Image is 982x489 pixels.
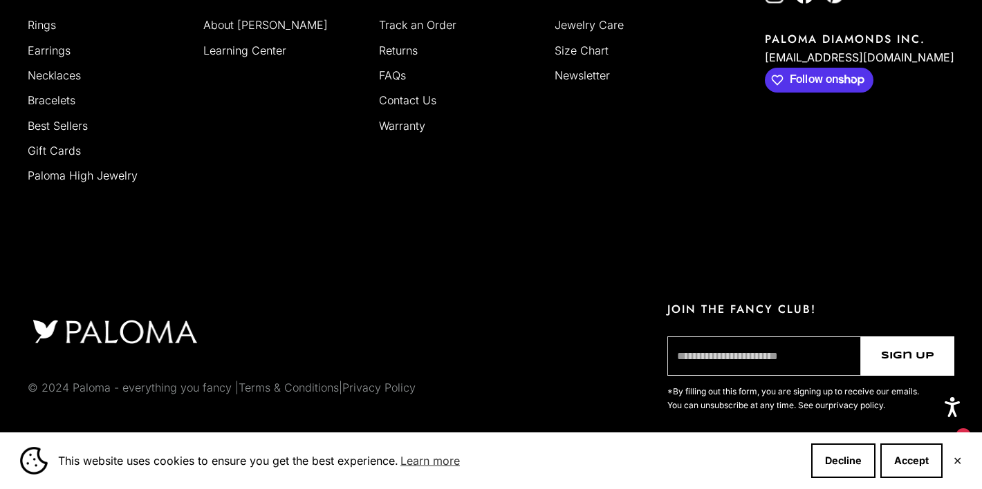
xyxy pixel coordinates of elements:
[379,18,456,32] a: Track an Order
[555,68,610,82] a: Newsletter
[379,44,418,57] a: Returns
[28,378,416,396] p: © 2024 Paloma - everything you fancy | |
[28,119,88,133] a: Best Sellers
[28,68,81,82] a: Necklaces
[203,18,328,32] a: About [PERSON_NAME]
[28,93,75,107] a: Bracelets
[379,119,425,133] a: Warranty
[239,381,339,394] a: Terms & Conditions
[379,68,406,82] a: FAQs
[20,447,48,474] img: Cookie banner
[342,381,416,394] a: Privacy Policy
[203,44,286,57] a: Learning Center
[765,31,954,47] p: PALOMA DIAMONDS INC.
[555,44,609,57] a: Size Chart
[667,301,954,317] p: JOIN THE FANCY CLUB!
[28,169,138,182] a: Paloma High Jewelry
[28,144,81,157] a: Gift Cards
[667,385,923,412] p: *By filling out this form, you are signing up to receive our emails. You can unsubscribe at any t...
[828,400,885,410] a: privacy policy.
[58,450,800,471] span: This website uses cookies to ensure you get the best experience.
[28,18,56,32] a: Rings
[28,316,202,347] img: footer logo
[881,348,934,364] span: Sign Up
[880,443,943,478] button: Accept
[953,457,962,465] button: Close
[811,443,876,478] button: Decline
[28,44,71,57] a: Earrings
[555,18,624,32] a: Jewelry Care
[398,450,462,471] a: Learn more
[861,336,954,376] button: Sign Up
[379,93,436,107] a: Contact Us
[765,47,954,68] p: [EMAIL_ADDRESS][DOMAIN_NAME]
